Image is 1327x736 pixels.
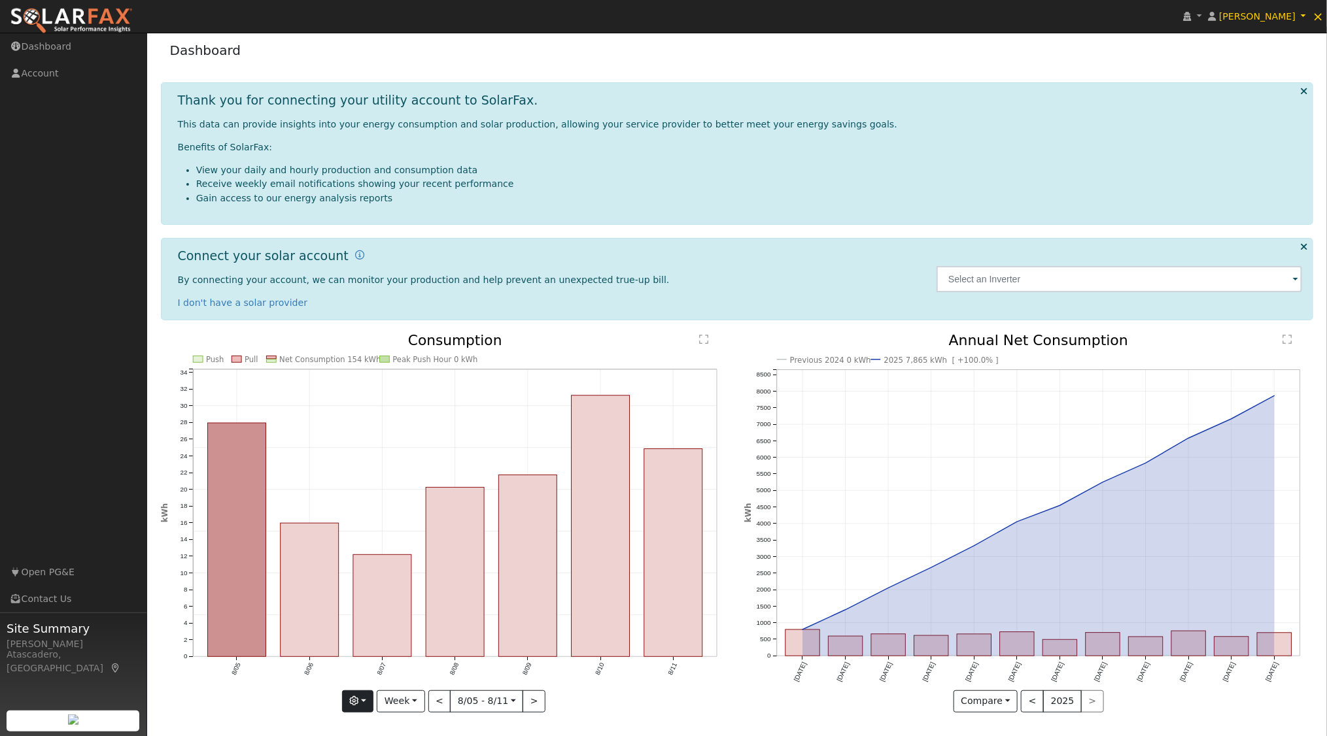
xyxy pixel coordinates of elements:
text: Consumption [408,332,502,348]
circle: onclick="" [800,627,805,633]
text: 3500 [756,537,771,544]
text: 2500 [756,569,771,577]
text: 6000 [756,454,771,461]
text: [DATE] [964,661,979,682]
li: View your daily and hourly production and consumption data [196,163,1303,177]
text: 3000 [756,553,771,560]
text: [DATE] [793,661,808,682]
rect: onclick="" [572,395,630,657]
h1: Connect your solar account [178,248,349,263]
text: 8/08 [449,661,460,677]
rect: onclick="" [957,634,991,656]
circle: onclick="" [1186,435,1192,441]
button: 2025 [1043,690,1082,712]
text: 4000 [756,520,771,527]
text: 28 [180,419,187,426]
rect: onclick="" [914,636,949,656]
rect: onclick="" [828,637,863,656]
circle: onclick="" [1229,416,1234,422]
text: 26 [180,435,187,443]
rect: onclick="" [426,488,484,657]
text: [DATE] [1007,661,1022,682]
text: 16 [180,519,187,526]
li: Receive weekly email notifications showing your recent performance [196,177,1303,191]
button: 8/05 - 8/11 [450,690,523,712]
text: [DATE] [1050,661,1065,682]
text: 1000 [756,619,771,626]
h1: Thank you for connecting your utility account to SolarFax. [178,93,538,108]
div: [PERSON_NAME] [7,637,140,651]
circle: onclick="" [929,565,934,571]
text: 20 [180,486,187,493]
rect: onclick="" [1043,640,1078,656]
text: 32 [180,385,187,392]
circle: onclick="" [1100,480,1105,485]
p: Benefits of SolarFax: [178,141,1303,154]
text: [DATE] [1136,661,1151,682]
text: 5500 [756,470,771,477]
text: 22 [180,469,187,476]
text: [DATE] [922,661,937,682]
rect: onclick="" [1215,637,1249,656]
text: 8/11 [667,662,679,677]
rect: onclick="" [1000,632,1035,656]
span: [PERSON_NAME] [1219,11,1296,22]
button: Compare [954,690,1018,712]
rect: onclick="" [1258,633,1292,656]
text: 2000 [756,586,771,594]
rect: onclick="" [353,555,411,657]
text: [DATE] [835,661,850,682]
text: 8500 [756,371,771,378]
a: Map [110,663,122,673]
img: retrieve [68,714,78,725]
text: 24 [180,452,187,460]
circle: onclick="" [886,586,891,591]
input: Select an Inverter [937,266,1302,292]
text: [DATE] [878,661,893,682]
text: Previous 2024 0 kWh [790,356,871,365]
circle: onclick="" [1058,503,1063,509]
text: 2 [184,636,187,643]
text:  [1283,334,1292,344]
circle: onclick="" [1272,393,1277,398]
text: Peak Push Hour 0 kWh [392,355,477,364]
rect: onclick="" [871,634,906,656]
text: 7500 [756,404,771,411]
rect: onclick="" [1172,631,1207,656]
text: 8/07 [375,662,387,677]
text: 12 [180,552,187,560]
text: 6500 [756,437,771,444]
span: By connecting your account, we can monitor your production and help prevent an unexpected true-up... [178,275,670,285]
rect: onclick="" [644,449,702,657]
text: 8/05 [230,661,241,677]
text: 10 [180,569,187,577]
text: Annual Net Consumption [949,332,1129,348]
a: I don't have a solar provider [178,297,308,308]
text: 18 [180,503,187,510]
text: 2025 7,865 kWh [ +100.0% ] [884,356,999,365]
text: [DATE] [1265,661,1280,682]
text: 8000 [756,388,771,395]
circle: onclick="" [1014,519,1020,524]
button: Week [377,690,424,712]
rect: onclick="" [1086,633,1120,656]
text: 500 [760,636,771,643]
text: 0 [767,652,771,660]
span: This data can provide insights into your energy consumption and solar production, allowing your s... [178,119,897,129]
span: × [1313,8,1324,24]
span: Site Summary [7,620,140,637]
circle: onclick="" [1143,461,1148,466]
rect: onclick="" [1129,637,1163,656]
text: [DATE] [1093,661,1108,682]
text: kWh [744,503,753,523]
button: < [428,690,451,712]
circle: onclick="" [972,543,977,548]
text: 1500 [756,603,771,610]
rect: onclick="" [785,630,820,656]
text: 30 [180,402,187,409]
text:  [700,334,709,344]
rect: onclick="" [281,523,339,656]
text: 8/10 [594,661,606,677]
li: Gain access to our energy analysis reports [196,192,1303,205]
text: 0 [184,653,188,660]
